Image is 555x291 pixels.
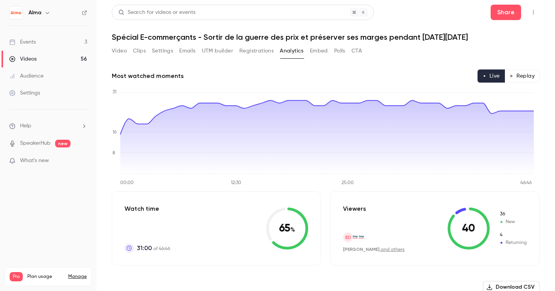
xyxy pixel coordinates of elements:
[334,45,345,57] button: Polls
[9,122,87,130] li: help-dropdown-opener
[113,151,115,156] tspan: 8
[239,45,274,57] button: Registrations
[491,5,521,20] button: Share
[112,71,184,81] h2: Most watched moments
[520,181,532,185] tspan: 46:46
[343,204,366,213] p: Viewers
[310,45,328,57] button: Embed
[280,45,304,57] button: Analytics
[499,239,527,246] span: Returning
[527,6,540,19] button: Top Bar Actions
[120,181,134,185] tspan: 00:00
[112,45,127,57] button: Video
[27,274,64,280] span: Plan usage
[381,247,405,252] a: and others
[343,247,380,252] span: [PERSON_NAME]
[505,69,540,83] button: Replay
[499,218,527,225] span: New
[231,181,241,185] tspan: 12:30
[9,38,36,46] div: Events
[351,45,362,57] button: CTA
[124,204,170,213] p: Watch time
[20,139,50,147] a: SpeakerHub
[345,234,351,241] span: ED
[113,90,116,95] tspan: 31
[9,72,44,80] div: Audience
[133,45,146,57] button: Clips
[20,122,31,130] span: Help
[202,45,233,57] button: UTM builder
[341,181,354,185] tspan: 25:00
[343,246,405,253] div: ,
[137,244,152,253] span: 31:00
[10,272,23,281] span: Pro
[9,89,40,97] div: Settings
[9,55,37,63] div: Videos
[78,157,87,164] iframe: Noticeable Trigger
[499,211,527,218] span: New
[118,8,195,17] div: Search for videos or events
[55,140,71,147] span: new
[29,9,41,17] h6: Alma
[20,157,49,165] span: What's new
[10,7,22,19] img: Alma
[112,32,540,42] h1: Spécial E-commerçants - Sortir de la guerre des prix et préserver ses marges pendant [DATE][DATE]
[137,244,170,253] p: of 46:46
[113,130,117,135] tspan: 16
[152,45,173,57] button: Settings
[68,274,87,280] a: Manage
[179,45,195,57] button: Emails
[499,232,527,239] span: Returning
[478,69,505,83] button: Live
[357,233,365,241] img: getalma.eu
[350,233,359,241] img: getalma.eu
